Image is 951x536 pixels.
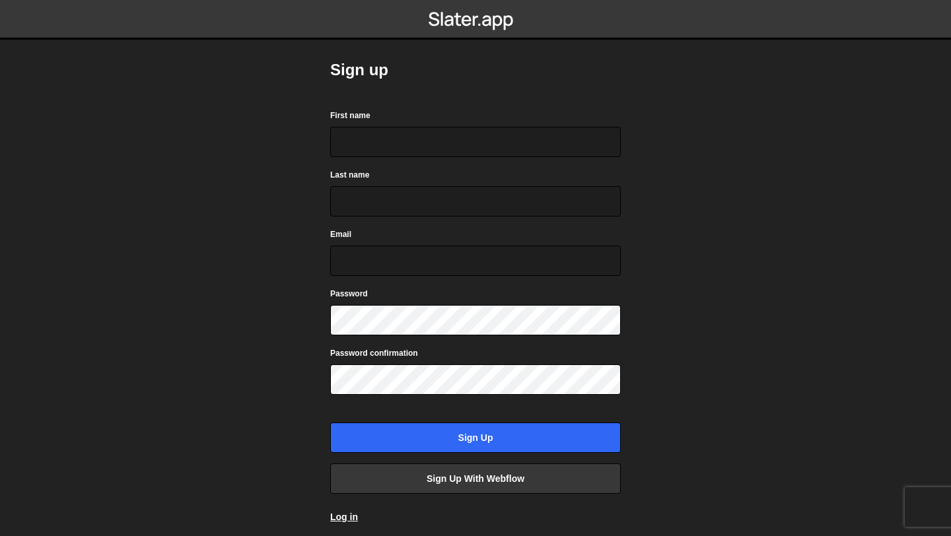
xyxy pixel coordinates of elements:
label: Password [330,287,368,300]
label: First name [330,109,370,122]
label: Password confirmation [330,347,418,360]
input: Sign up [330,422,621,453]
h2: Sign up [330,59,621,81]
label: Email [330,228,351,241]
label: Last name [330,168,369,182]
a: Log in [330,512,358,522]
a: Sign up with Webflow [330,463,621,494]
